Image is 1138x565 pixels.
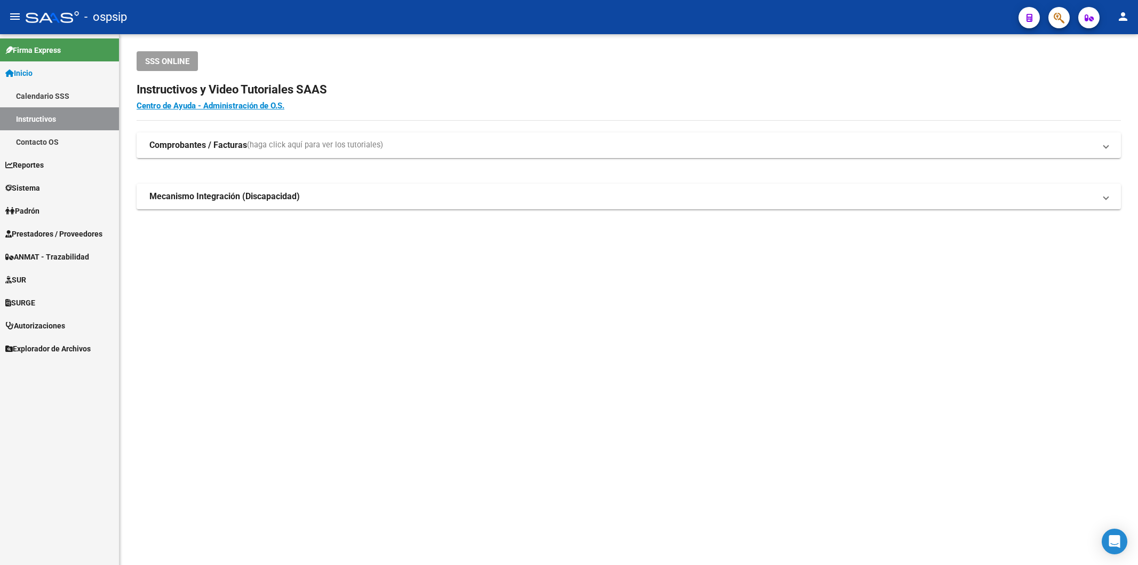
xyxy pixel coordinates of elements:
[1117,10,1129,23] mat-icon: person
[5,251,89,263] span: ANMAT - Trazabilidad
[137,51,198,71] button: SSS ONLINE
[5,320,65,332] span: Autorizaciones
[5,182,40,194] span: Sistema
[84,5,127,29] span: - ospsip
[1102,529,1127,554] div: Open Intercom Messenger
[9,10,21,23] mat-icon: menu
[247,139,383,151] span: (haga click aquí para ver los tutoriales)
[137,80,1121,100] h2: Instructivos y Video Tutoriales SAAS
[137,184,1121,209] mat-expansion-panel-header: Mecanismo Integración (Discapacidad)
[149,191,300,202] strong: Mecanismo Integración (Discapacidad)
[5,44,61,56] span: Firma Express
[5,205,39,217] span: Padrón
[149,139,247,151] strong: Comprobantes / Facturas
[5,343,91,355] span: Explorador de Archivos
[5,297,35,309] span: SURGE
[5,67,33,79] span: Inicio
[5,228,102,240] span: Prestadores / Proveedores
[145,57,189,66] span: SSS ONLINE
[5,159,44,171] span: Reportes
[5,274,26,286] span: SUR
[137,101,284,111] a: Centro de Ayuda - Administración de O.S.
[137,132,1121,158] mat-expansion-panel-header: Comprobantes / Facturas(haga click aquí para ver los tutoriales)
